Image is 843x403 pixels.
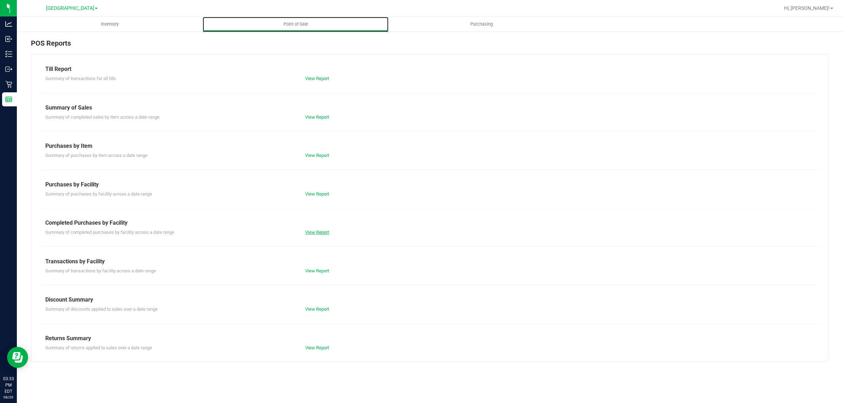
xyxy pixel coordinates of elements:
inline-svg: Inbound [5,35,12,42]
a: View Report [305,76,329,81]
span: Summary of purchases by facility across a date range [45,191,152,197]
a: View Report [305,230,329,235]
span: Summary of transactions for all tills [45,76,116,81]
span: Summary of transactions by facility across a date range [45,268,156,273]
span: Point of Sale [274,21,318,27]
a: View Report [305,345,329,350]
a: View Report [305,191,329,197]
div: Purchases by Item [45,142,815,150]
span: Inventory [91,21,128,27]
p: 03:33 PM EDT [3,376,14,395]
a: View Report [305,114,329,120]
span: Summary of returns applied to sales over a date range [45,345,152,350]
p: 08/20 [3,395,14,400]
span: Hi, [PERSON_NAME]! [784,5,830,11]
div: Till Report [45,65,815,73]
div: Transactions by Facility [45,257,815,266]
inline-svg: Reports [5,96,12,103]
div: POS Reports [31,38,829,54]
a: View Report [305,153,329,158]
a: Purchasing [388,17,574,32]
iframe: Resource center [7,347,28,368]
inline-svg: Outbound [5,66,12,73]
inline-svg: Inventory [5,51,12,58]
div: Discount Summary [45,296,815,304]
span: Summary of completed sales by item across a date range [45,114,159,120]
span: Summary of completed purchases by facility across a date range [45,230,174,235]
span: Purchasing [461,21,502,27]
a: Inventory [17,17,203,32]
inline-svg: Analytics [5,20,12,27]
a: Point of Sale [203,17,388,32]
span: Summary of purchases by item across a date range [45,153,148,158]
inline-svg: Retail [5,81,12,88]
span: Summary of discounts applied to sales over a date range [45,306,158,312]
div: Summary of Sales [45,104,815,112]
div: Purchases by Facility [45,180,815,189]
div: Returns Summary [45,334,815,343]
a: View Report [305,306,329,312]
a: View Report [305,268,329,273]
span: [GEOGRAPHIC_DATA] [46,5,94,11]
div: Completed Purchases by Facility [45,219,815,227]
